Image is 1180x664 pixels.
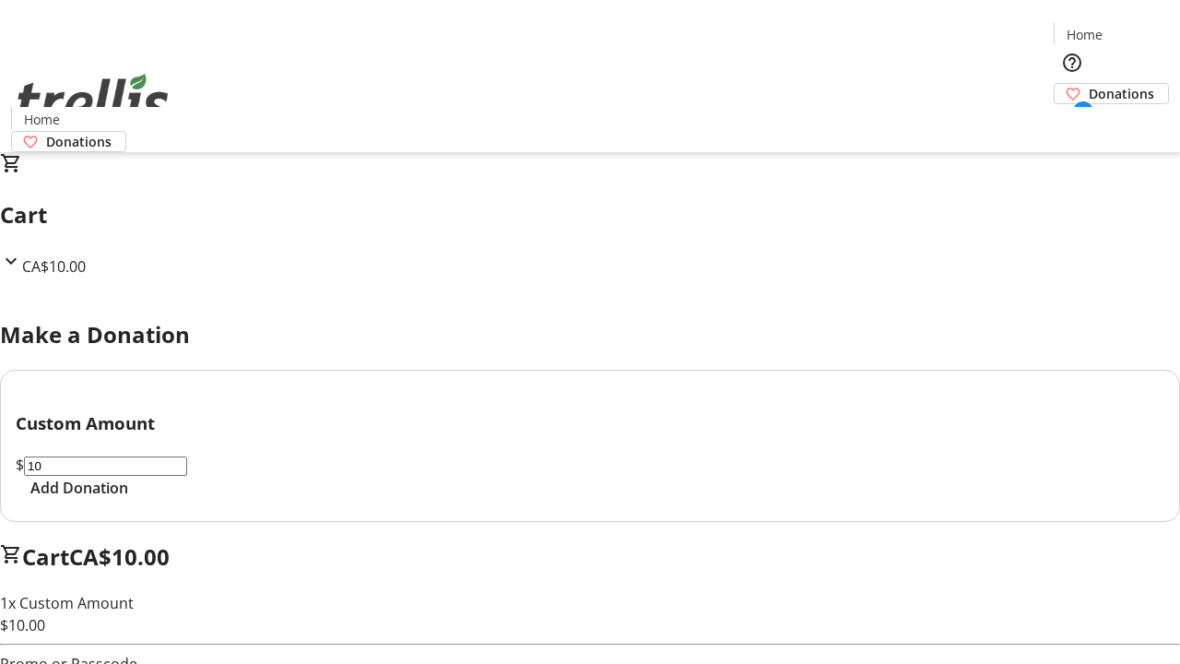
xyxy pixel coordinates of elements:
button: Cart [1054,104,1091,141]
img: Orient E2E Organization O5ZiHww0Ef's Logo [11,53,175,146]
span: Donations [46,132,112,151]
button: Add Donation [16,477,143,499]
a: Home [12,110,71,129]
span: Home [1067,25,1103,44]
button: Help [1054,44,1091,81]
h3: Custom Amount [16,410,1164,436]
span: CA$10.00 [22,256,86,277]
span: Home [24,110,60,129]
span: Add Donation [30,477,128,499]
input: Donation Amount [24,456,187,476]
span: CA$10.00 [69,541,170,572]
a: Donations [11,131,126,152]
a: Donations [1054,83,1169,104]
span: $ [16,455,24,475]
span: Donations [1089,84,1154,103]
a: Home [1055,25,1114,44]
